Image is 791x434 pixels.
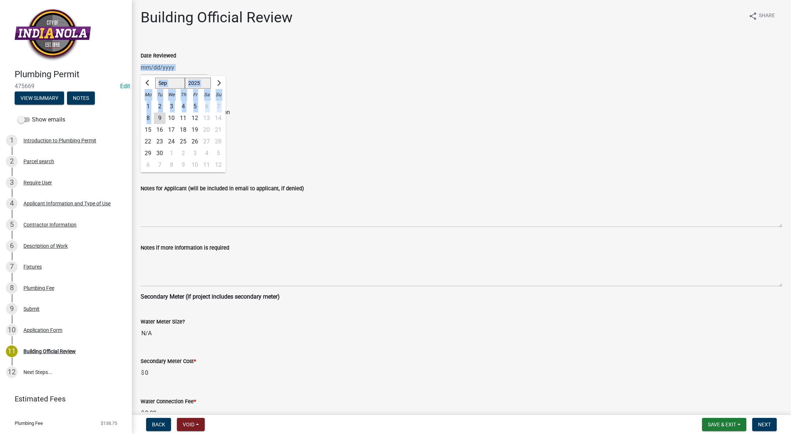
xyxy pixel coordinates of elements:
div: Monday, September 29, 2025 [142,147,154,159]
div: Tu [154,89,166,101]
div: 2 [154,101,166,112]
button: Save & Exit [702,418,746,431]
div: 9 [6,303,18,315]
span: Save & Exit [708,422,736,427]
label: Show emails [18,115,65,124]
div: Th [177,89,189,101]
div: Wednesday, October 1, 2025 [166,147,177,159]
div: 18 [177,124,189,136]
div: Plumbing Fee [23,285,54,291]
div: 19 [189,124,201,136]
span: Void [183,422,194,427]
span: $138.75 [101,421,117,426]
strong: Secondary Meter (if project includes secondary meter) [141,293,280,300]
div: Wednesday, September 24, 2025 [166,136,177,147]
div: Applicant Information and Type of Use [23,201,111,206]
div: Monday, September 15, 2025 [142,124,154,136]
label: Notes for Applicant (will be included in email to applicant, if denied) [141,186,304,191]
div: Fr [189,89,201,101]
i: share [749,12,757,20]
div: 3 [189,147,201,159]
div: Thursday, September 25, 2025 [177,136,189,147]
div: 6 [6,240,18,252]
div: 5 [6,219,18,231]
div: 4 [6,198,18,209]
button: Void [177,418,205,431]
div: 8 [142,112,154,124]
button: Notes [67,91,95,105]
div: 17 [166,124,177,136]
div: Friday, September 19, 2025 [189,124,201,136]
div: 23 [154,136,166,147]
span: Next [758,422,771,427]
div: 1 [6,135,18,146]
div: Contractor Information [23,222,77,227]
div: 25 [177,136,189,147]
div: 6 [142,159,154,171]
div: Wednesday, September 3, 2025 [166,101,177,112]
div: 2 [6,156,18,167]
span: Share [759,12,775,20]
div: 7 [6,261,18,273]
div: Application Form [23,328,62,333]
div: Thursday, October 9, 2025 [177,159,189,171]
div: 4 [177,101,189,112]
div: Tuesday, September 23, 2025 [154,136,166,147]
div: 9 [154,112,166,124]
button: Previous month [144,77,152,89]
div: 1 [142,101,154,112]
div: 30 [154,147,166,159]
div: 11 [6,345,18,357]
span: 475669 [15,83,117,90]
div: 11 [177,112,189,124]
wm-modal-confirm: Notes [67,96,95,101]
div: Wednesday, October 8, 2025 [166,159,177,171]
div: Friday, October 3, 2025 [189,147,201,159]
input: mm/dd/yyyy [141,60,208,75]
div: 9 [177,159,189,171]
div: 12 [189,112,201,124]
div: Thursday, October 2, 2025 [177,147,189,159]
div: 3 [6,177,18,188]
div: 3 [166,101,177,112]
div: 26 [189,136,201,147]
label: Notes if more information is required [141,246,229,251]
div: Sa [201,89,212,101]
label: Date Reviewed [141,53,176,59]
div: Friday, October 10, 2025 [189,159,201,171]
div: 24 [166,136,177,147]
h1: Building Official Review [141,9,293,26]
select: Select month [155,78,185,89]
label: Water Meter Size? [141,319,185,325]
div: Tuesday, September 9, 2025 [154,112,166,124]
a: Estimated Fees [6,392,120,406]
button: shareShare [743,9,781,23]
div: 10 [166,112,177,124]
div: Building Official Review [23,349,76,354]
h4: Plumbing Permit [15,69,126,80]
span: Plumbing Fee [15,421,43,426]
div: Thursday, September 11, 2025 [177,112,189,124]
div: Monday, September 1, 2025 [142,101,154,112]
div: Monday, September 22, 2025 [142,136,154,147]
div: Monday, October 6, 2025 [142,159,154,171]
button: View Summary [15,91,64,105]
div: Tuesday, September 30, 2025 [154,147,166,159]
label: Secondary Meter Cost [141,359,196,364]
div: Tuesday, October 7, 2025 [154,159,166,171]
div: Friday, September 12, 2025 [189,112,201,124]
div: 16 [154,124,166,136]
div: 8 [166,159,177,171]
div: Friday, September 5, 2025 [189,101,201,112]
div: Friday, September 26, 2025 [189,136,201,147]
a: Edit [120,83,130,90]
div: Introduction to Plumbing Permit [23,138,96,143]
div: Require User [23,180,52,185]
div: 8 [6,282,18,294]
div: We [166,89,177,101]
button: Back [146,418,171,431]
button: Next month [214,77,223,89]
button: Next [752,418,777,431]
div: Thursday, September 4, 2025 [177,101,189,112]
div: Fixtures [23,264,42,269]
